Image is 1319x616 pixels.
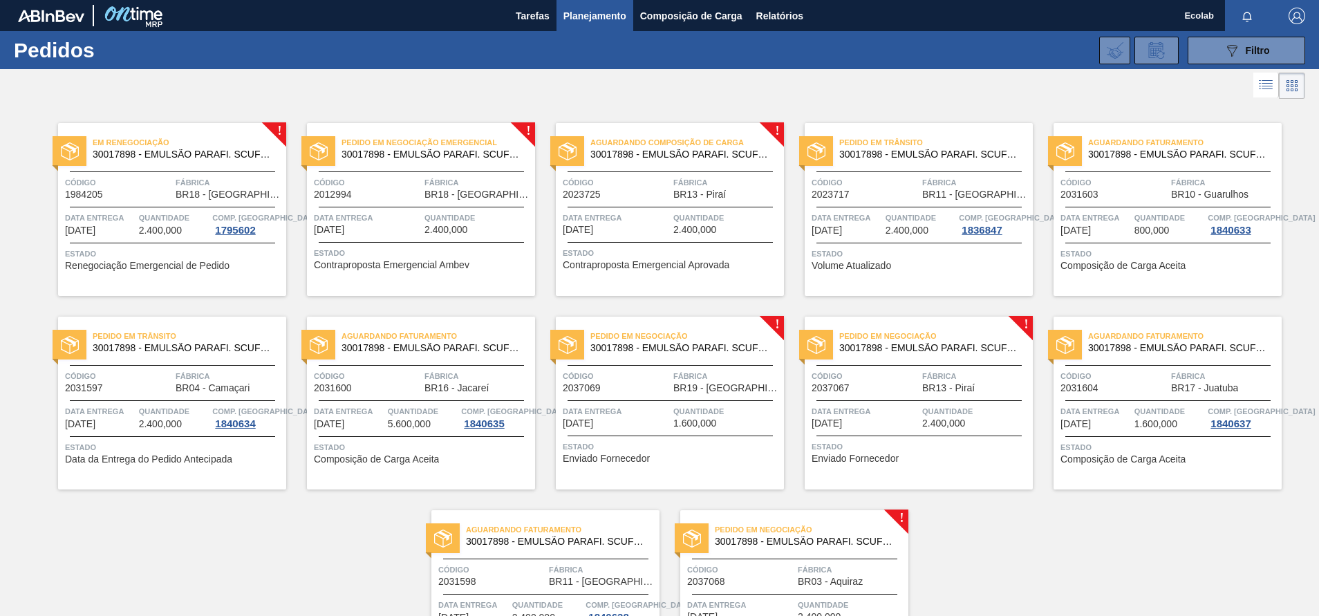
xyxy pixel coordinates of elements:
[1134,211,1205,225] span: Quantidade
[798,563,905,577] span: Fábrica
[563,404,670,418] span: Data entrega
[1279,73,1305,99] div: Visão em Cards
[839,329,1033,343] span: Pedido em Negociação
[314,225,344,235] span: 19/09/2025
[461,404,532,429] a: Comp. [GEOGRAPHIC_DATA]1840635
[342,343,524,353] span: 30017898 - EMULSAO PARAFI. SCUFEX CONCEN. ECOLAB
[673,189,726,200] span: BR13 - Piraí
[1033,317,1282,489] a: estadoAguardando Faturamento30017898 - EMULSÃO PARAFI. SCUFEX CONCEN. ECOLABCódigo2031604FábricaB...
[342,149,524,160] span: 30017898 - EMULSAO PARAFI. SCUFEX CONCEN. ECOLAB
[65,454,232,465] span: Data da Entrega do Pedido Antecipada
[1289,8,1305,24] img: Logout
[310,142,328,160] img: estado
[461,404,568,418] span: Comp. Carga
[1171,369,1278,383] span: Fábrica
[1060,383,1098,393] span: 2031604
[1088,136,1282,149] span: Aguardando Faturamento
[61,142,79,160] img: estado
[1060,419,1091,429] span: 10/10/2025
[1171,189,1248,200] span: BR10 - Guarulhos
[559,336,577,354] img: estado
[1088,329,1282,343] span: Aguardando Faturamento
[673,369,780,383] span: Fábrica
[1134,37,1179,64] div: Solicitação de Revisão de Pedidos
[1208,225,1253,236] div: 1840633
[176,369,283,383] span: Fábrica
[139,404,209,418] span: Quantidade
[812,418,842,429] span: 09/10/2025
[715,523,908,536] span: Pedido em Negociação
[687,563,794,577] span: Código
[683,530,701,548] img: estado
[314,189,352,200] span: 2012994
[673,404,780,418] span: Quantidade
[314,454,439,465] span: Composição de Carga Aceita
[549,563,656,577] span: Fábrica
[512,598,583,612] span: Quantidade
[314,246,532,260] span: Status
[784,123,1033,296] a: estadoPedido em Trânsito30017898 - EMULSÃO PARAFI. SCUFEX CONCEN. ECOLABCódigo2023717FábricaBR11 ...
[65,225,95,236] span: 08/08/2025
[1171,383,1238,393] span: BR17 - Juatuba
[1208,418,1253,429] div: 1840637
[549,577,656,587] span: BR11 - São Luís
[65,176,172,189] span: Código
[65,189,103,200] span: 1984205
[342,329,535,343] span: Aguardando Faturamento
[314,419,344,429] span: 08/10/2025
[673,211,780,225] span: Quantidade
[1060,440,1278,454] span: Status
[839,343,1022,353] span: 30017898 - EMULSAO PARAFI. SCUFEX CONCEN. ECOLAB
[1060,404,1131,418] span: Data entrega
[212,211,319,225] span: Comp. Carga
[65,440,283,454] span: Status
[673,176,780,189] span: Fábrica
[1060,211,1131,225] span: Data entrega
[1208,404,1278,429] a: Comp. [GEOGRAPHIC_DATA]1840637
[286,317,535,489] a: estadoAguardando Faturamento30017898 - EMULSÃO PARAFI. SCUFEX CONCEN. ECOLABCódigo2031600FábricaB...
[812,247,1029,261] span: Status
[65,211,135,225] span: Data entrega
[1056,336,1074,354] img: estado
[922,383,975,393] span: BR13 - Piraí
[715,536,897,547] span: 30017898 - EMULSAO PARAFI. SCUFEX CONCEN. ECOLAB
[563,246,780,260] span: Status
[466,536,648,547] span: 30017898 - EMULSAO PARAFI. SCUFEX CONCEN. ECOLAB
[93,343,275,353] span: 30017898 - EMULSAO PARAFI. SCUFEX CONCEN. ECOLAB
[590,329,784,343] span: Pedido em Negociação
[424,225,467,235] span: 2.400,000
[563,211,670,225] span: Data entrega
[434,530,452,548] img: estado
[1134,404,1205,418] span: Quantidade
[922,404,1029,418] span: Quantidade
[314,369,421,383] span: Código
[886,225,928,236] span: 2.400,000
[590,343,773,353] span: 30017898 - EMULSAO PARAFI. SCUFEX CONCEN. ECOLAB
[424,369,532,383] span: Fábrica
[139,225,182,236] span: 2.400,000
[61,336,79,354] img: estado
[388,404,458,418] span: Quantidade
[687,577,725,587] span: 2037068
[342,136,535,149] span: Pedido em Negociação Emergencial
[438,563,545,577] span: Código
[1253,73,1279,99] div: Visão em Lista
[65,261,230,271] span: Renegociação Emergencial de Pedido
[959,211,1029,236] a: Comp. [GEOGRAPHIC_DATA]1836847
[461,418,507,429] div: 1840635
[812,261,891,271] span: Volume Atualizado
[1099,37,1130,64] div: Importar Negociações dos Pedidos
[1134,419,1177,429] span: 1.600,000
[310,336,328,354] img: estado
[563,189,601,200] span: 2023725
[687,598,794,612] span: Data entrega
[1225,6,1269,26] button: Notificações
[212,211,283,236] a: Comp. [GEOGRAPHIC_DATA]1795602
[886,211,956,225] span: Quantidade
[798,598,905,612] span: Quantidade
[784,317,1033,489] a: !estadoPedido em Negociação30017898 - EMULSÃO PARAFI. SCUFEX CONCEN. ECOLABCódigo2037067FábricaBR...
[93,329,286,343] span: Pedido em Trânsito
[1208,211,1315,225] span: Comp. Carga
[812,383,850,393] span: 2037067
[139,211,209,225] span: Quantidade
